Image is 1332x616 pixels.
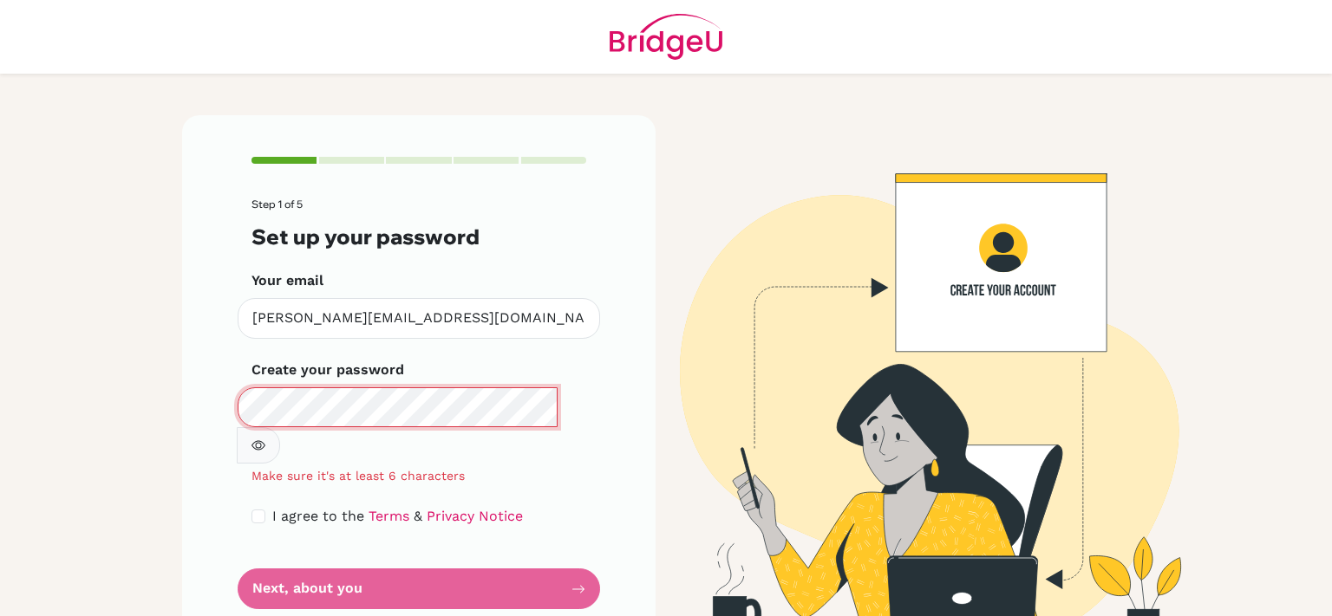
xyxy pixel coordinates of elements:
a: Privacy Notice [427,508,523,524]
h3: Set up your password [251,224,586,250]
span: & [414,508,422,524]
span: Step 1 of 5 [251,198,303,211]
div: Make sure it's at least 6 characters [238,467,600,485]
span: I agree to the [272,508,364,524]
label: Create your password [251,360,404,380]
input: Insert your email* [238,298,600,339]
a: Terms [369,508,409,524]
label: Your email [251,270,323,291]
